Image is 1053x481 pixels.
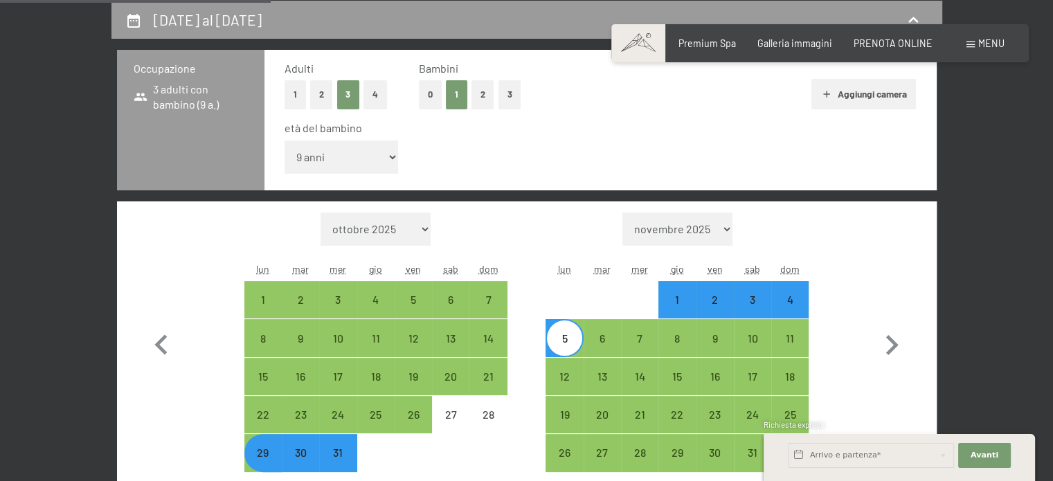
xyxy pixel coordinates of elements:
div: arrivo/check-in possibile [546,319,583,356]
div: Sat Dec 20 2025 [432,358,469,395]
div: arrivo/check-in possibile [432,358,469,395]
div: 25 [773,409,807,444]
div: Tue Dec 30 2025 [282,434,319,471]
div: arrivo/check-in possibile [658,281,696,318]
abbr: domenica [479,263,498,275]
div: arrivo/check-in possibile [395,281,432,318]
div: Thu Dec 18 2025 [357,358,395,395]
div: arrivo/check-in possibile [771,396,809,433]
div: 3 [321,294,355,329]
a: Galleria immagini [757,37,832,49]
div: Fri Jan 02 2026 [696,281,733,318]
div: Fri Jan 23 2026 [696,396,733,433]
div: 12 [396,333,431,367]
div: 23 [283,409,318,444]
div: 19 [547,409,582,444]
div: 6 [433,294,468,329]
abbr: venerdì [406,263,421,275]
div: arrivo/check-in possibile [734,434,771,471]
div: 2 [697,294,732,329]
div: arrivo/check-in possibile [282,396,319,433]
div: arrivo/check-in possibile [584,434,621,471]
div: arrivo/check-in possibile [319,358,357,395]
div: Sat Jan 17 2026 [734,358,771,395]
div: 22 [246,409,280,444]
div: arrivo/check-in possibile [244,396,282,433]
div: arrivo/check-in possibile [469,358,507,395]
div: 24 [321,409,355,444]
button: 1 [446,80,467,109]
div: Thu Dec 04 2025 [357,281,395,318]
div: 23 [697,409,732,444]
div: arrivo/check-in possibile [244,281,282,318]
div: Sat Jan 31 2026 [734,434,771,471]
div: arrivo/check-in possibile [771,358,809,395]
div: arrivo/check-in possibile [621,434,658,471]
div: 26 [396,409,431,444]
span: Premium Spa [678,37,736,49]
div: Thu Jan 08 2026 [658,319,696,356]
button: 4 [363,80,387,109]
abbr: lunedì [558,263,571,275]
div: Tue Jan 13 2026 [584,358,621,395]
div: arrivo/check-in possibile [319,319,357,356]
div: 27 [433,409,468,444]
div: arrivo/check-in possibile [432,281,469,318]
div: Sat Dec 06 2025 [432,281,469,318]
div: arrivo/check-in possibile [734,396,771,433]
div: arrivo/check-in possibile [696,358,733,395]
div: Thu Dec 11 2025 [357,319,395,356]
div: arrivo/check-in possibile [357,358,395,395]
button: 3 [498,80,521,109]
div: arrivo/check-in non effettuabile [469,396,507,433]
div: 14 [471,333,505,367]
div: arrivo/check-in possibile [319,396,357,433]
span: Menu [978,37,1005,49]
div: arrivo/check-in possibile [658,358,696,395]
div: Sun Dec 28 2025 [469,396,507,433]
div: Sun Jan 18 2026 [771,358,809,395]
div: arrivo/check-in possibile [658,319,696,356]
div: arrivo/check-in possibile [621,358,658,395]
div: 7 [471,294,505,329]
div: Fri Dec 12 2025 [395,319,432,356]
div: 6 [585,333,620,367]
div: 11 [773,333,807,367]
div: 10 [735,333,770,367]
div: Sun Dec 21 2025 [469,358,507,395]
span: Bambini [419,62,458,75]
div: Fri Jan 16 2026 [696,358,733,395]
div: 28 [471,409,505,444]
div: arrivo/check-in possibile [319,281,357,318]
div: Sat Jan 24 2026 [734,396,771,433]
div: 5 [396,294,431,329]
div: 1 [660,294,694,329]
button: 2 [471,80,494,109]
div: Mon Jan 05 2026 [546,319,583,356]
a: PRENOTA ONLINE [854,37,933,49]
button: 1 [285,80,306,109]
div: Thu Jan 01 2026 [658,281,696,318]
div: 22 [660,409,694,444]
div: 19 [396,371,431,406]
div: 18 [773,371,807,406]
div: arrivo/check-in possibile [584,358,621,395]
div: arrivo/check-in possibile [357,281,395,318]
div: arrivo/check-in possibile [696,434,733,471]
div: Tue Dec 09 2025 [282,319,319,356]
abbr: giovedì [369,263,382,275]
div: arrivo/check-in possibile [696,396,733,433]
div: Sun Dec 07 2025 [469,281,507,318]
div: Sun Jan 11 2026 [771,319,809,356]
div: arrivo/check-in possibile [395,319,432,356]
div: 20 [433,371,468,406]
div: Tue Jan 20 2026 [584,396,621,433]
div: arrivo/check-in possibile [395,396,432,433]
div: arrivo/check-in possibile [771,319,809,356]
abbr: giovedì [671,263,684,275]
div: 9 [697,333,732,367]
div: Mon Jan 26 2026 [546,434,583,471]
div: 24 [735,409,770,444]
